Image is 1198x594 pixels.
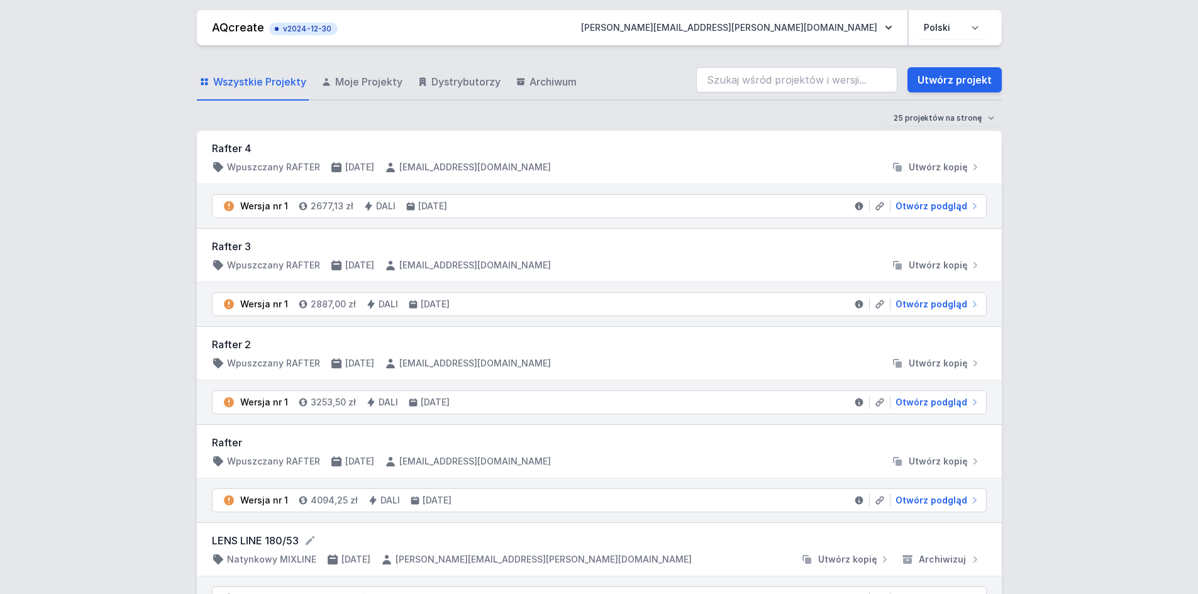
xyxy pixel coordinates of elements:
[919,553,966,566] span: Archiwizuj
[275,24,331,34] span: v2024-12-30
[896,553,987,566] button: Archiwizuj
[212,337,987,352] h3: Rafter 2
[240,200,288,212] div: Wersja nr 1
[212,533,987,548] form: LENS LINE 180/53
[909,357,968,370] span: Utwórz kopię
[909,455,968,468] span: Utwórz kopię
[896,200,967,212] span: Otwórz podgląd
[399,259,551,272] h4: [EMAIL_ADDRESS][DOMAIN_NAME]
[886,161,987,173] button: Utwórz kopię
[311,396,356,409] h4: 3253,50 zł
[418,200,447,212] h4: [DATE]
[269,20,338,35] button: v2024-12-30
[376,200,396,212] h4: DALI
[818,553,877,566] span: Utwórz kopię
[227,161,320,173] h4: Wpuszczany RAFTER
[311,494,358,507] h4: 4094,25 zł
[415,64,503,101] a: Dystrybutorzy
[380,494,400,507] h4: DALI
[513,64,579,101] a: Archiwum
[345,357,374,370] h4: [DATE]
[896,396,967,409] span: Otwórz podgląd
[335,74,402,89] span: Moje Projekty
[890,298,981,311] a: Otwórz podgląd
[909,259,968,272] span: Utwórz kopię
[423,494,452,507] h4: [DATE]
[890,396,981,409] a: Otwórz podgląd
[227,259,320,272] h4: Wpuszczany RAFTER
[886,455,987,468] button: Utwórz kopię
[890,494,981,507] a: Otwórz podgląd
[399,357,551,370] h4: [EMAIL_ADDRESS][DOMAIN_NAME]
[896,298,967,311] span: Otwórz podgląd
[916,16,987,39] select: Wybierz język
[197,64,309,101] a: Wszystkie Projekty
[212,435,987,450] h3: Rafter
[240,298,288,311] div: Wersja nr 1
[345,455,374,468] h4: [DATE]
[431,74,501,89] span: Dystrybutorzy
[896,494,967,507] span: Otwórz podgląd
[212,141,987,156] h3: Rafter 4
[421,396,450,409] h4: [DATE]
[345,259,374,272] h4: [DATE]
[304,534,316,547] button: Edytuj nazwę projektu
[227,357,320,370] h4: Wpuszczany RAFTER
[909,161,968,173] span: Utwórz kopię
[240,396,288,409] div: Wersja nr 1
[227,455,320,468] h4: Wpuszczany RAFTER
[379,298,398,311] h4: DALI
[341,553,370,566] h4: [DATE]
[907,67,1002,92] a: Utwórz projekt
[696,67,897,92] input: Szukaj wśród projektów i wersji...
[227,553,316,566] h4: Natynkowy MIXLINE
[212,21,264,34] a: AQcreate
[379,396,398,409] h4: DALI
[319,64,405,101] a: Moje Projekty
[421,298,450,311] h4: [DATE]
[213,74,306,89] span: Wszystkie Projekty
[345,161,374,173] h4: [DATE]
[796,553,896,566] button: Utwórz kopię
[240,494,288,507] div: Wersja nr 1
[399,455,551,468] h4: [EMAIL_ADDRESS][DOMAIN_NAME]
[886,259,987,272] button: Utwórz kopię
[886,357,987,370] button: Utwórz kopię
[571,16,902,39] button: [PERSON_NAME][EMAIL_ADDRESS][PERSON_NAME][DOMAIN_NAME]
[399,161,551,173] h4: [EMAIL_ADDRESS][DOMAIN_NAME]
[311,298,356,311] h4: 2887,00 zł
[530,74,577,89] span: Archiwum
[890,200,981,212] a: Otwórz podgląd
[396,553,692,566] h4: [PERSON_NAME][EMAIL_ADDRESS][PERSON_NAME][DOMAIN_NAME]
[212,239,987,254] h3: Rafter 3
[311,200,353,212] h4: 2677,13 zł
